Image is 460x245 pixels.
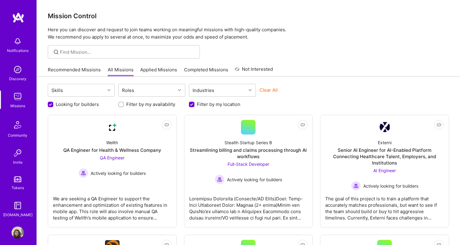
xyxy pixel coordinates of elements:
[48,26,449,41] p: Here you can discover and request to join teams working on meaningful missions with high-quality ...
[10,103,25,109] div: Missions
[227,176,282,183] span: Actively looking for builders
[351,181,361,191] img: Actively looking for builders
[100,155,124,160] span: QA Engineer
[378,139,392,146] div: Externi
[9,76,26,82] div: Discovery
[189,120,308,222] a: Stealth Startup Series BStreamlining billing and claims processing through AI workflowsFull-Stack...
[14,176,21,182] img: tokens
[126,101,175,107] label: Filter by my availability
[48,66,101,77] a: Recommended Missions
[7,47,29,54] div: Notifications
[189,191,308,221] div: Loremipsu Dolorsita (Consecte/AD Elits)Doei: Temp-Inci Utlaboreet Dolor: Magnaa (2+ enima)Minim v...
[10,117,25,132] img: Community
[197,101,240,107] label: Filter by my location
[228,162,269,167] span: Full-Stack Developer
[12,185,24,191] div: Tokens
[437,122,441,127] i: icon EyeClosed
[53,191,172,221] div: We are seeking a QA Engineer to support the enhancement and optimization of existing features in ...
[8,132,27,138] div: Community
[325,120,444,222] a: Company LogoExterniSenior AI Engineer for AI-Enabled Platform Connecting Healthcare Talent, Emplo...
[106,139,118,146] div: Wellth
[260,87,278,93] button: Clear All
[3,212,33,218] div: [DOMAIN_NAME]
[56,101,99,107] label: Looking for builders
[12,147,24,159] img: Invite
[12,12,24,23] img: logo
[107,89,110,92] i: icon Chevron
[249,89,252,92] i: icon Chevron
[12,226,24,239] img: User Avatar
[60,49,195,55] input: Find Mission...
[12,199,24,212] img: guide book
[325,191,444,221] div: The goal of this project is to train a platform that accurately matches professionals, but want t...
[191,86,216,95] div: Industries
[12,35,24,47] img: bell
[53,49,60,56] i: icon SearchGrey
[373,168,396,173] span: AI Engineer
[12,90,24,103] img: teamwork
[13,159,23,165] div: Invite
[225,139,272,146] div: Stealth Startup Series B
[300,122,305,127] i: icon EyeClosed
[10,226,25,239] a: User Avatar
[140,66,177,77] a: Applied Missions
[363,183,418,189] span: Actively looking for builders
[53,120,172,222] a: Company LogoWellthQA Engineer for Health & Wellness CompanyQA Engineer Actively looking for build...
[78,168,88,178] img: Actively looking for builders
[379,122,390,132] img: Company Logo
[63,147,161,153] div: QA Engineer for Health & Wellness Company
[164,122,169,127] i: icon EyeClosed
[12,63,24,76] img: discovery
[215,175,225,184] img: Actively looking for builders
[48,12,449,20] h3: Mission Control
[235,66,273,77] a: Not Interested
[184,66,228,77] a: Completed Missions
[50,86,64,95] div: Skills
[108,66,134,77] a: All Missions
[105,120,120,134] img: Company Logo
[120,86,136,95] div: Roles
[91,170,146,176] span: Actively looking for builders
[189,147,308,160] div: Streamlining billing and claims processing through AI workflows
[325,147,444,166] div: Senior AI Engineer for AI-Enabled Platform Connecting Healthcare Talent, Employers, and Institutions
[178,89,181,92] i: icon Chevron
